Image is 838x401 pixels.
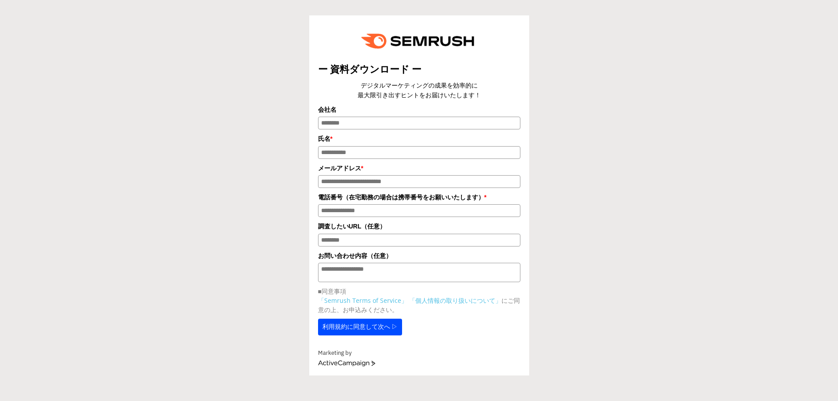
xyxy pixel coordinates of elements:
[318,296,520,314] p: にご同意の上、お申込みください。
[318,192,520,202] label: 電話番号（在宅勤務の場合は携帯番号をお願いいたします）
[355,24,483,58] img: e6a379fe-ca9f-484e-8561-e79cf3a04b3f.png
[318,287,520,296] p: ■同意事項
[318,349,520,358] div: Marketing by
[318,319,403,335] button: 利用規約に同意して次へ ▷
[409,296,501,305] a: 「個人情報の取り扱いについて」
[318,105,520,114] label: 会社名
[318,63,520,76] title: ー 資料ダウンロード ー
[318,296,407,305] a: 「Semrush Terms of Service」
[318,134,520,143] label: 氏名
[318,81,520,100] center: デジタルマーケティングの成果を効率的に 最大限引き出すヒントをお届けいたします！
[318,251,520,261] label: お問い合わせ内容（任意）
[318,163,520,173] label: メールアドレス
[318,221,520,231] label: 調査したいURL（任意）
